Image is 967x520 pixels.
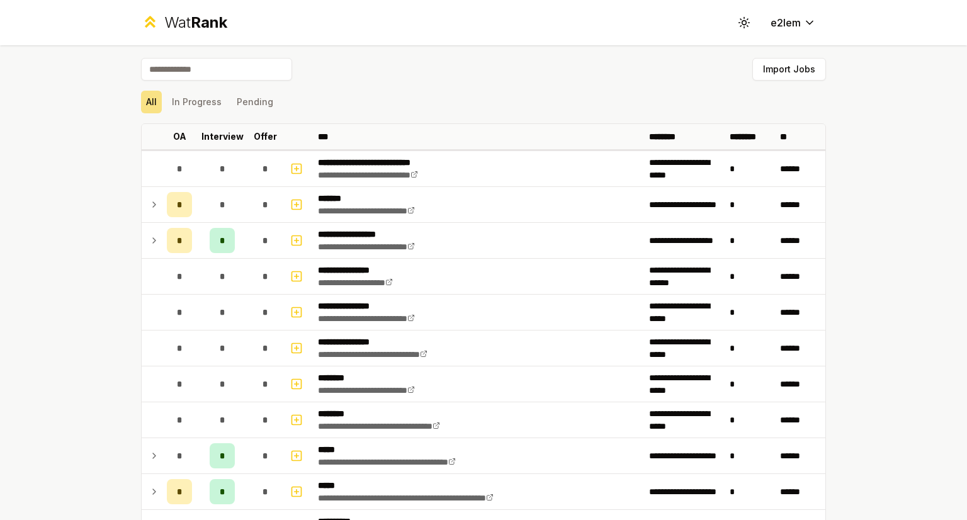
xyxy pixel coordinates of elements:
span: Rank [191,13,227,31]
p: Interview [201,130,244,143]
button: Import Jobs [752,58,826,81]
button: In Progress [167,91,227,113]
button: e2lem [761,11,826,34]
div: Wat [164,13,227,33]
a: WatRank [141,13,227,33]
p: OA [173,130,186,143]
button: Pending [232,91,278,113]
button: All [141,91,162,113]
span: e2lem [771,15,801,30]
p: Offer [254,130,277,143]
